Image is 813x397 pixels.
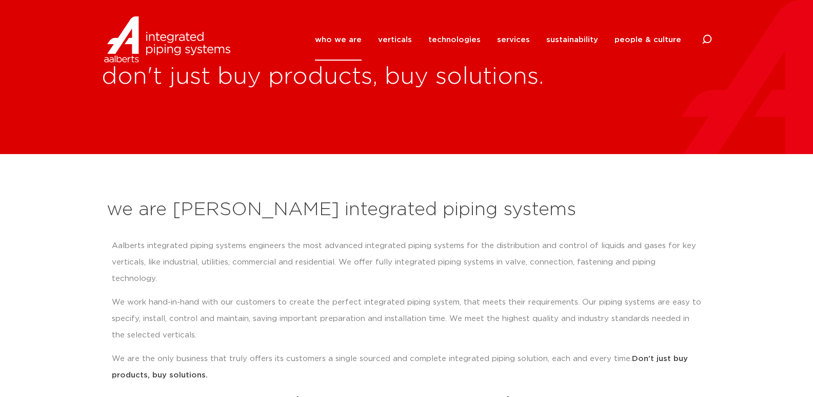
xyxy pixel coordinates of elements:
[546,19,598,61] a: sustainability
[497,19,530,61] a: services
[112,238,702,287] p: Aalberts integrated piping systems engineers the most advanced integrated piping systems for the ...
[315,19,681,61] nav: Menu
[112,351,702,384] p: We are the only business that truly offers its customers a single sourced and complete integrated...
[315,19,362,61] a: who we are
[378,19,412,61] a: verticals
[428,19,481,61] a: technologies
[614,19,681,61] a: people & culture
[112,294,702,344] p: We work hand-in-hand with our customers to create the perfect integrated piping system, that meet...
[107,198,707,222] h2: we are [PERSON_NAME] integrated piping systems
